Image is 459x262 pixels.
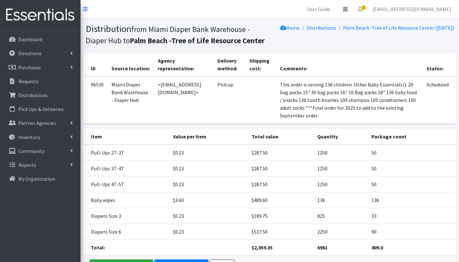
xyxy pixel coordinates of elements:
[169,224,248,240] td: $0.23
[313,224,368,240] td: 2250
[169,161,248,176] td: $0.23
[248,192,313,208] td: $489.60
[18,36,42,43] p: Dashboard
[18,106,64,112] p: Pick Ups & Deliveries
[18,176,55,182] p: My Organization
[3,131,78,144] a: Inventory
[169,208,248,224] td: $0.23
[83,161,169,176] td: Pull-Ups 3T-4T
[154,53,214,76] th: Agency representative:
[248,161,313,176] td: $287.50
[3,145,78,157] a: Community
[83,208,169,224] td: Diapers Size 3
[3,75,78,88] a: Requests
[313,176,368,192] td: 1250
[313,208,368,224] td: 825
[3,103,78,116] a: Pick Ups & Deliveries
[317,244,328,251] strong: 6961
[18,64,41,71] p: Purchases
[3,33,78,46] a: Dashboard
[18,162,36,168] p: Reports
[83,76,108,124] td: 96530
[368,224,457,240] td: 90
[245,53,276,76] th: Shipping cost:
[214,53,245,76] th: Delivery method:
[313,145,368,161] td: 1250
[130,36,265,45] b: Palm Beach -Tree of Life Resource Center
[302,3,335,15] a: User Guide
[3,116,78,129] a: Partner Agencies
[18,120,56,126] p: Partner Agencies
[3,47,78,60] a: Donations
[3,4,78,26] img: HumanEssentials
[313,192,368,208] td: 136
[3,158,78,171] a: Reports
[276,53,423,76] th: Comments:
[362,5,366,10] span: 2
[280,25,300,31] a: Home
[343,25,454,31] a: Palm Beach -Tree of Life Resource Center ([DATE])
[169,176,248,192] td: $0.23
[18,78,39,85] p: Requests
[18,50,42,56] p: Donations
[368,208,457,224] td: 33
[313,161,368,176] td: 1250
[423,53,456,76] th: Status:
[248,129,313,145] th: Total value
[18,134,40,140] p: Inventory
[248,176,313,192] td: $287.50
[91,244,105,251] strong: Total:
[18,148,44,154] p: Community
[368,145,457,161] td: 50
[108,76,154,124] td: Miami Diaper Bank Warehouse - Diaper Hub
[83,224,169,240] td: Diapers Size 6
[154,76,214,124] td: <[EMAIL_ADDRESS][DOMAIN_NAME]>
[368,3,456,15] a: [EMAIL_ADDRESS][DOMAIN_NAME]
[3,172,78,185] a: My Organization
[83,129,169,145] th: Item
[252,244,273,251] strong: $2,059.35
[371,244,383,251] strong: 409.0
[276,76,423,124] td: This order is serving 136 children. Other Baby Essentials(): 20 bag packs 15" 30 bag packs 16" 10...
[248,224,313,240] td: $517.50
[169,192,248,208] td: $3.60
[313,129,368,145] th: Quantity
[83,176,169,192] td: Pull-Ups 4T-5T
[108,53,154,76] th: Source location:
[248,145,313,161] td: $287.50
[423,76,456,124] td: Scheduled
[353,3,368,15] a: 2
[368,161,457,176] td: 50
[18,92,48,98] p: Distributions
[83,192,169,208] td: Baby wipes
[86,23,268,45] h1: Distribution
[169,145,248,161] td: $0.23
[83,53,108,76] th: ID
[86,25,265,45] small: from Miami Diaper Bank Warehouse - Diaper Hub to
[3,61,78,74] a: Purchases
[214,76,245,124] td: Pick up
[169,129,248,145] th: Value per item
[368,192,457,208] td: 136
[307,25,336,31] a: Distributions
[368,129,457,145] th: Package count
[368,176,457,192] td: 50
[248,208,313,224] td: $189.75
[83,145,169,161] td: Pull-Ups 2T-3T
[3,89,78,102] a: Distributions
